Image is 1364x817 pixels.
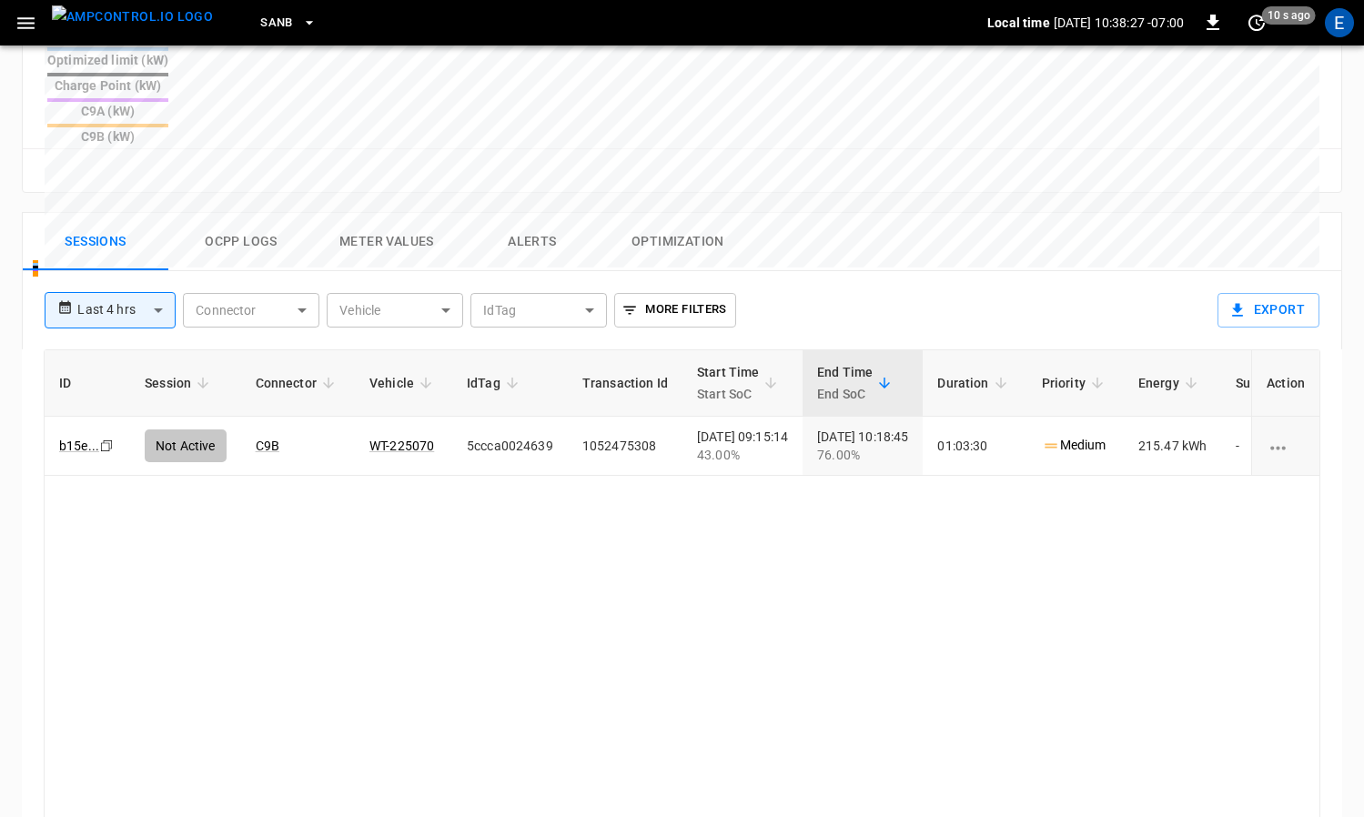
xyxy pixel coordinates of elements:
[467,372,524,394] span: IdTag
[460,213,605,271] button: Alerts
[1236,367,1341,399] div: Supply Cost
[1138,372,1203,394] span: Energy
[314,213,460,271] button: Meter Values
[605,213,751,271] button: Optimization
[817,361,896,405] span: End TimeEnd SoC
[77,293,176,328] div: Last 4 hrs
[1267,437,1305,455] div: charging session options
[987,14,1050,32] p: Local time
[697,361,783,405] span: Start TimeStart SoC
[256,372,340,394] span: Connector
[937,372,1012,394] span: Duration
[614,293,735,328] button: More Filters
[697,361,760,405] div: Start Time
[168,213,314,271] button: Ocpp logs
[1042,372,1109,394] span: Priority
[817,361,873,405] div: End Time
[1325,8,1354,37] div: profile-icon
[1217,293,1319,328] button: Export
[697,383,760,405] p: Start SoC
[45,350,130,417] th: ID
[1054,14,1184,32] p: [DATE] 10:38:27 -07:00
[568,350,682,417] th: Transaction Id
[253,5,324,41] button: SanB
[145,372,215,394] span: Session
[1251,350,1319,417] th: Action
[23,213,168,271] button: Sessions
[260,13,293,34] span: SanB
[1262,6,1316,25] span: 10 s ago
[1242,8,1271,37] button: set refresh interval
[817,383,873,405] p: End SoC
[52,5,213,28] img: ampcontrol.io logo
[369,372,438,394] span: Vehicle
